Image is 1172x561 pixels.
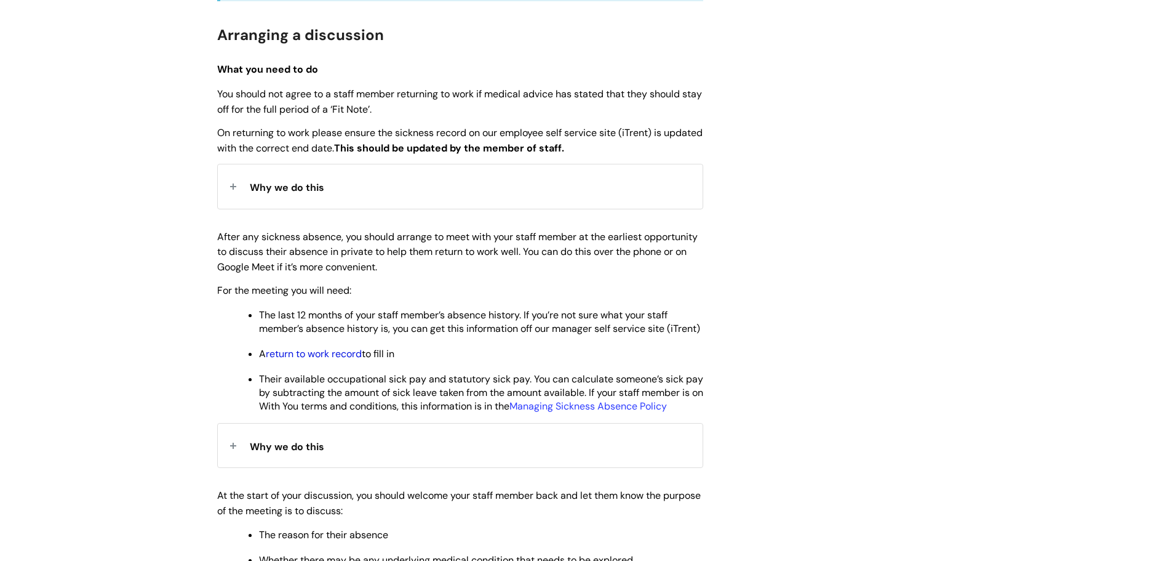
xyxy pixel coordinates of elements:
span: A to fill in [259,347,394,360]
a: return to work record [266,347,362,360]
span: Arranging a discussion [217,25,384,44]
span: What you need to do [217,63,318,76]
span: You should not agree to a staff member returning to work if medical advice has stated that they s... [217,87,702,116]
span: At the start of your discussion, you should welcome your staff member back and let them know the ... [217,489,701,517]
span: Why we do this [250,181,324,194]
span: After any sickness absence, you should arrange to meet with your staff member at the earliest opp... [217,230,698,274]
a: Managing Sickness Absence Policy [509,400,667,413]
span: The reason for their absence [259,528,388,541]
span: Why we do this [250,440,324,453]
span: For the meeting you will need: [217,284,351,297]
span: The last 12 months of your staff member’s absence history. If you’re not sure what your staff mem... [259,309,700,335]
span: Their available occupational sick pay and statutory sick pay. You can calculate someone’s sick pa... [259,373,703,413]
span: On returning to work please ensure the sickness record on our employee self service site (iTrent)... [217,126,703,155]
strong: This should be updated by the member of staff. [334,142,564,155]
